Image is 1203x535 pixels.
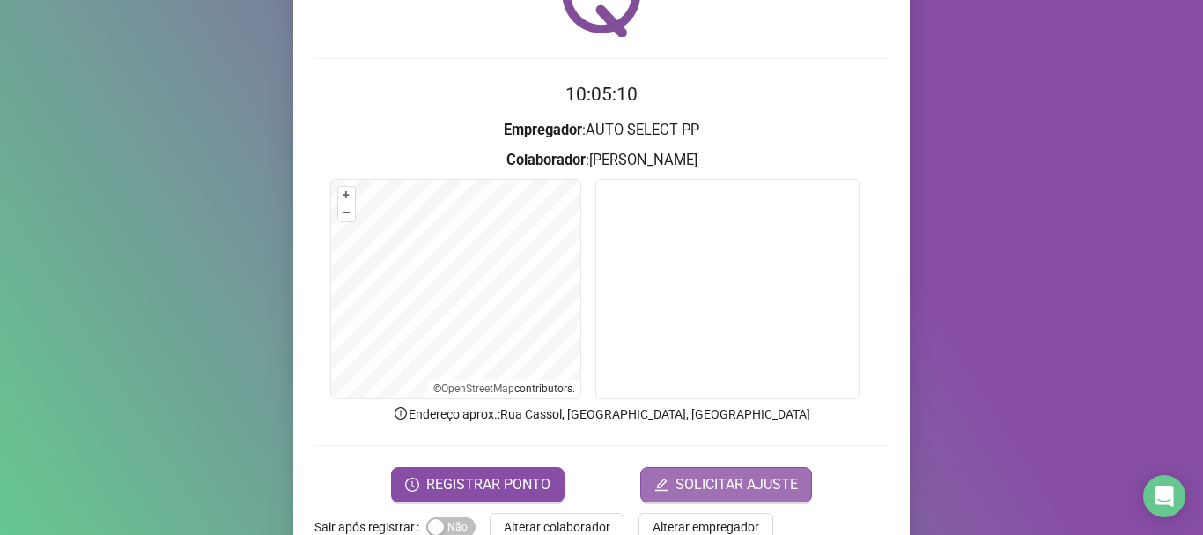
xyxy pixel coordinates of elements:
[504,122,582,138] strong: Empregador
[506,152,586,168] strong: Colaborador
[640,467,812,502] button: editSOLICITAR AJUSTE
[391,467,565,502] button: REGISTRAR PONTO
[426,474,550,495] span: REGISTRAR PONTO
[441,383,514,395] a: OpenStreetMap
[565,84,638,105] time: 10:05:10
[393,405,409,421] span: info-circle
[338,187,355,204] button: +
[314,405,889,424] p: Endereço aprox. : Rua Cassol, [GEOGRAPHIC_DATA], [GEOGRAPHIC_DATA]
[654,478,668,492] span: edit
[433,383,575,395] li: © contributors.
[314,119,889,142] h3: : AUTO SELECT PP
[405,478,419,492] span: clock-circle
[314,149,889,172] h3: : [PERSON_NAME]
[1143,475,1185,517] div: Open Intercom Messenger
[338,204,355,221] button: –
[675,474,798,495] span: SOLICITAR AJUSTE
